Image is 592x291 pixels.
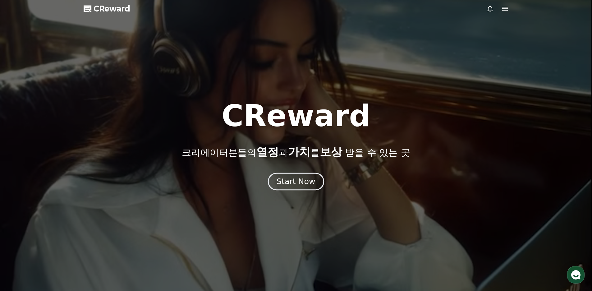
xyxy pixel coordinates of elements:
[57,207,64,212] span: 대화
[41,197,80,213] a: 대화
[288,145,310,158] span: 가치
[277,176,315,187] div: Start Now
[2,197,41,213] a: 홈
[222,101,370,131] h1: CReward
[80,197,119,213] a: 설정
[84,4,130,14] a: CReward
[320,145,342,158] span: 보상
[256,145,279,158] span: 열정
[268,173,324,191] button: Start Now
[96,206,103,211] span: 설정
[269,179,323,185] a: Start Now
[20,206,23,211] span: 홈
[182,146,410,158] p: 크리에이터분들의 과 를 받을 수 있는 곳
[94,4,130,14] span: CReward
